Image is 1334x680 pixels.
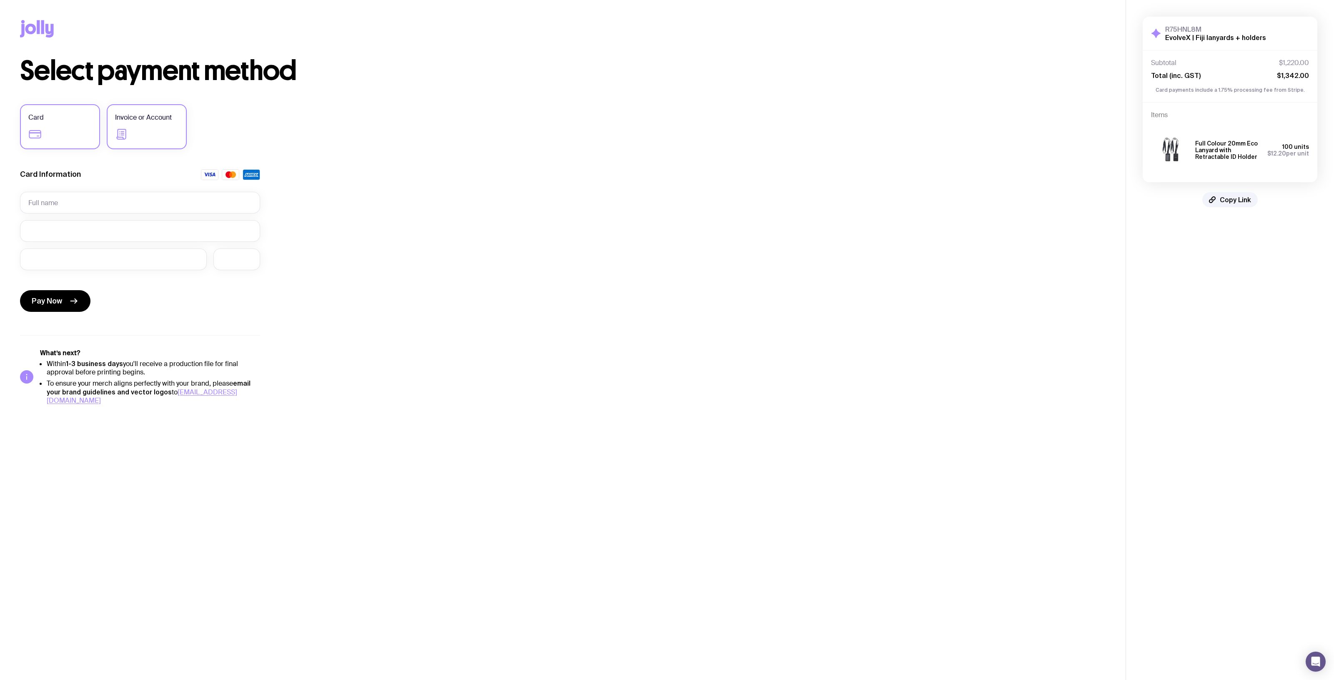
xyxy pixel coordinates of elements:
span: $12.20 [1267,150,1286,157]
span: Subtotal [1151,59,1176,67]
h3: Full Colour 20mm Eco Lanyard with Retractable ID Holder [1195,140,1261,160]
button: Copy Link [1202,192,1258,207]
strong: email your brand guidelines and vector logos [47,379,251,396]
span: Card [28,113,44,123]
li: To ensure your merch aligns perfectly with your brand, please to [47,379,260,405]
span: $1,342.00 [1277,71,1309,80]
label: Card Information [20,169,81,179]
h4: Items [1151,111,1309,119]
iframe: Secure expiration date input frame [28,255,198,263]
li: Within you'll receive a production file for final approval before printing begins. [47,359,260,376]
h1: Select payment method [20,58,1106,84]
button: Pay Now [20,290,90,312]
h2: EvolveX | Fiji lanyards + holders [1165,33,1266,42]
iframe: Secure CVC input frame [222,255,252,263]
input: Full name [20,192,260,213]
span: per unit [1267,150,1309,157]
div: Open Intercom Messenger [1306,652,1326,672]
span: 100 units [1282,143,1309,150]
h3: R75HNL8M [1165,25,1266,33]
strong: 1-3 business days [66,360,123,367]
span: Pay Now [32,296,62,306]
span: $1,220.00 [1279,59,1309,67]
span: Total (inc. GST) [1151,71,1201,80]
h5: What’s next? [40,349,260,357]
span: Invoice or Account [115,113,172,123]
span: Copy Link [1220,196,1251,204]
a: [EMAIL_ADDRESS][DOMAIN_NAME] [47,388,237,405]
iframe: Secure card number input frame [28,227,252,235]
p: Card payments include a 1.75% processing fee from Stripe. [1151,86,1309,94]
